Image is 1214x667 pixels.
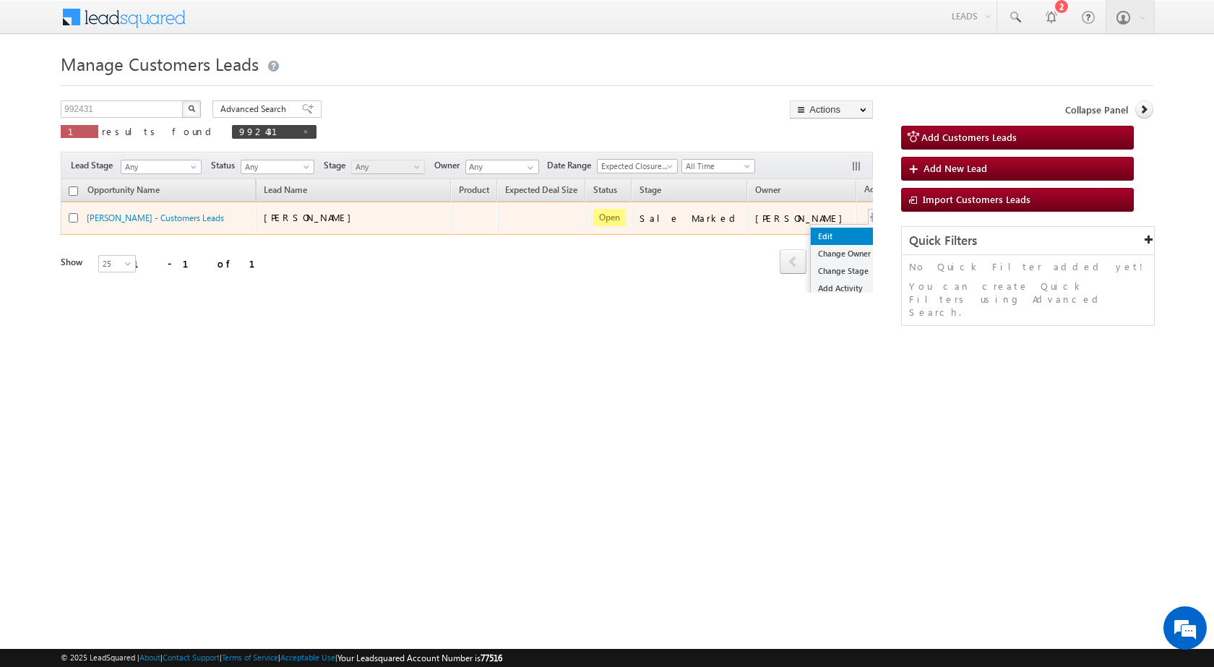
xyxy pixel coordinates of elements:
[780,251,806,274] a: prev
[71,159,119,172] span: Lead Stage
[75,76,243,95] div: Chat with us now
[188,105,195,112] img: Search
[197,445,262,465] em: Start Chat
[222,653,278,662] a: Terms of Service
[61,256,87,269] div: Show
[640,212,741,225] div: Sale Marked
[80,182,167,201] a: Opportunity Name
[811,280,883,297] a: Add Activity
[1065,103,1128,116] span: Collapse Panel
[505,184,577,195] span: Expected Deal Size
[211,159,241,172] span: Status
[324,159,351,172] span: Stage
[755,212,850,225] div: [PERSON_NAME]
[239,125,295,137] span: 992431
[921,131,1017,143] span: Add Customers Leads
[87,212,224,223] a: [PERSON_NAME] - Customers Leads
[352,160,421,173] span: Any
[61,52,259,75] span: Manage Customers Leads
[520,160,538,175] a: Show All Items
[924,162,987,174] span: Add New Lead
[465,160,539,174] input: Type to Search
[811,245,883,262] a: Change Owner
[857,181,900,200] span: Actions
[459,184,489,195] span: Product
[593,209,626,226] span: Open
[337,653,502,663] span: Your Leadsquared Account Number is
[121,160,202,174] a: Any
[755,184,780,195] span: Owner
[241,160,310,173] span: Any
[632,182,668,201] a: Stage
[69,186,78,196] input: Check all records
[241,160,314,174] a: Any
[434,159,465,172] span: Owner
[811,228,883,245] a: Edit
[598,160,673,173] span: Expected Closure Date
[923,193,1030,205] span: Import Customers Leads
[87,184,160,195] span: Opportunity Name
[681,159,755,173] a: All Time
[586,182,624,201] a: Status
[163,653,220,662] a: Contact Support
[237,7,272,42] div: Minimize live chat window
[61,651,502,665] span: © 2025 LeadSquared | | | | |
[902,227,1154,255] div: Quick Filters
[121,160,197,173] span: Any
[220,103,290,116] span: Advanced Search
[98,255,136,272] a: 25
[102,125,217,137] span: results found
[351,160,425,174] a: Any
[909,280,1147,319] p: You can create Quick Filters using Advanced Search.
[682,160,751,173] span: All Time
[597,159,678,173] a: Expected Closure Date
[498,182,585,201] a: Expected Deal Size
[909,260,1147,273] p: No Quick Filter added yet!
[547,159,597,172] span: Date Range
[25,76,61,95] img: d_60004797649_company_0_60004797649
[790,100,873,119] button: Actions
[481,653,502,663] span: 77516
[99,257,137,270] span: 25
[19,134,264,433] textarea: Type your message and hit 'Enter'
[640,184,661,195] span: Stage
[133,255,272,272] div: 1 - 1 of 1
[280,653,335,662] a: Acceptable Use
[780,249,806,274] span: prev
[139,653,160,662] a: About
[811,262,883,280] a: Change Stage
[257,182,314,201] span: Lead Name
[68,125,91,137] span: 1
[264,211,358,223] span: [PERSON_NAME]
